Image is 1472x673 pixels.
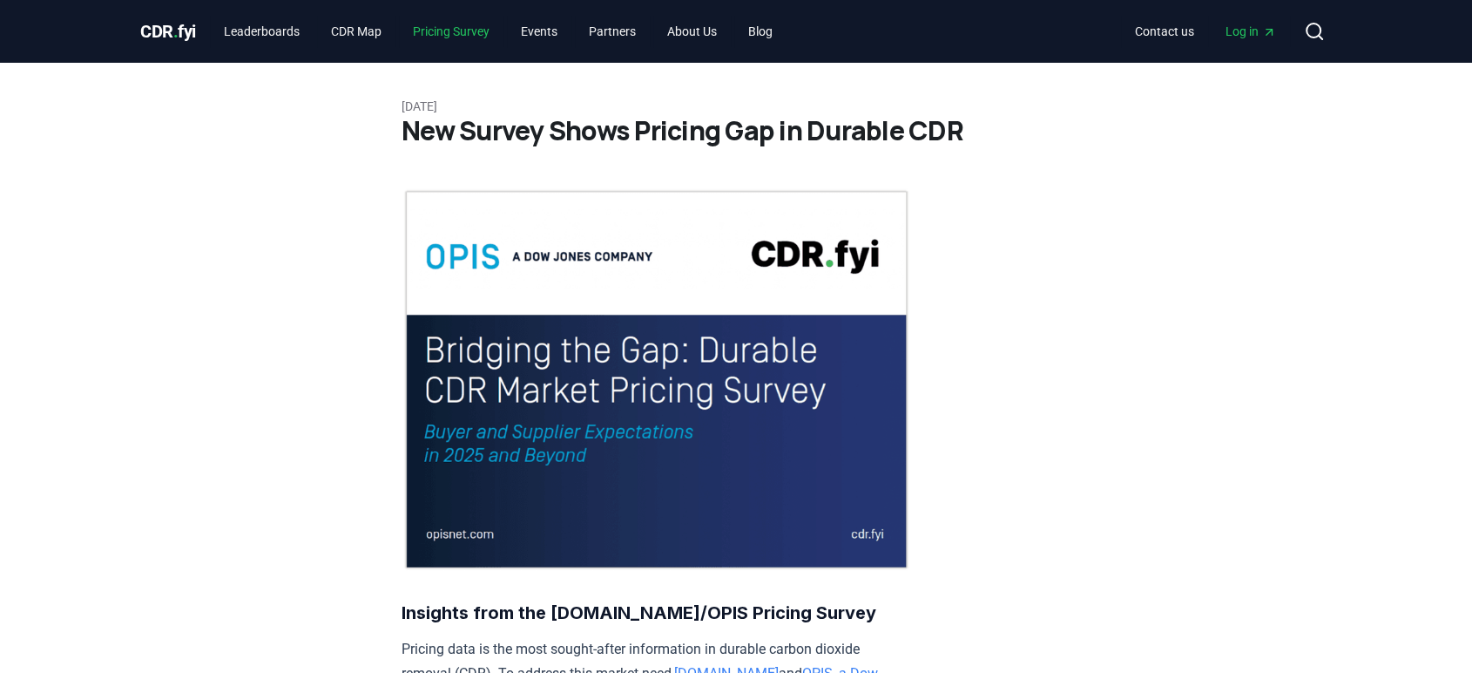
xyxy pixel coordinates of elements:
a: Blog [734,16,787,47]
h1: New Survey Shows Pricing Gap in Durable CDR [402,115,1070,146]
a: CDR.fyi [140,19,196,44]
a: About Us [653,16,731,47]
a: Contact us [1121,16,1208,47]
span: CDR fyi [140,21,196,42]
a: CDR Map [317,16,395,47]
img: blog post image [402,188,911,571]
strong: Insights from the [DOMAIN_NAME]/OPIS Pricing Survey [402,602,876,623]
p: [DATE] [402,98,1070,115]
span: . [173,21,179,42]
nav: Main [1121,16,1290,47]
a: Events [507,16,571,47]
a: Leaderboards [210,16,314,47]
nav: Main [210,16,787,47]
a: Partners [575,16,650,47]
a: Pricing Survey [399,16,503,47]
span: Log in [1226,23,1276,40]
a: Log in [1212,16,1290,47]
